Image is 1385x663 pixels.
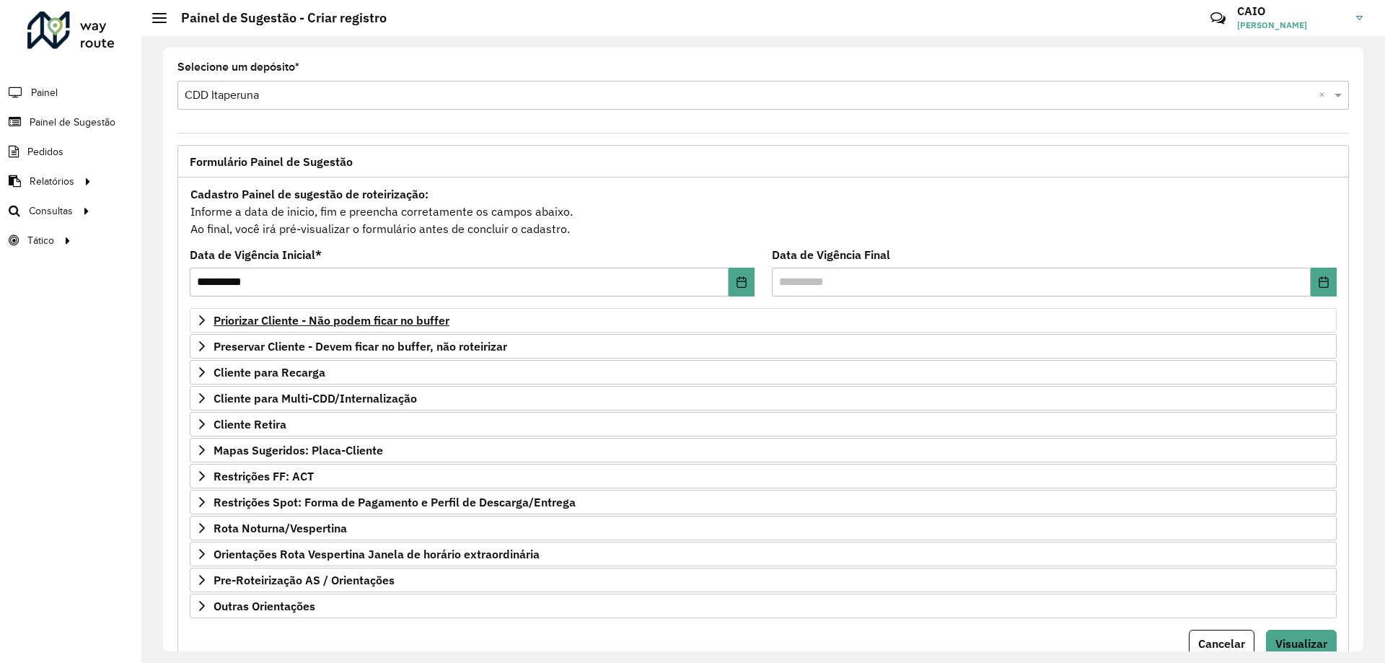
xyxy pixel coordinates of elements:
[190,438,1337,462] a: Mapas Sugeridos: Placa-Cliente
[190,156,353,167] span: Formulário Painel de Sugestão
[214,341,507,352] span: Preservar Cliente - Devem ficar no buffer, não roteirizar
[214,392,417,404] span: Cliente para Multi-CDD/Internalização
[190,542,1337,566] a: Orientações Rota Vespertina Janela de horário extraordinária
[1189,630,1254,657] button: Cancelar
[190,187,428,201] strong: Cadastro Painel de sugestão de roteirização:
[214,600,315,612] span: Outras Orientações
[1237,4,1345,18] h3: CAIO
[214,574,395,586] span: Pre-Roteirização AS / Orientações
[30,174,74,189] span: Relatórios
[27,144,63,159] span: Pedidos
[190,386,1337,410] a: Cliente para Multi-CDD/Internalização
[190,185,1337,238] div: Informe a data de inicio, fim e preencha corretamente os campos abaixo. Ao final, você irá pré-vi...
[190,568,1337,592] a: Pre-Roteirização AS / Orientações
[1202,3,1234,34] a: Contato Rápido
[1237,19,1345,32] span: [PERSON_NAME]
[214,315,449,326] span: Priorizar Cliente - Não podem ficar no buffer
[27,233,54,248] span: Tático
[190,360,1337,385] a: Cliente para Recarga
[31,85,58,100] span: Painel
[1275,636,1327,651] span: Visualizar
[190,464,1337,488] a: Restrições FF: ACT
[190,490,1337,514] a: Restrições Spot: Forma de Pagamento e Perfil de Descarga/Entrega
[190,246,322,263] label: Data de Vigência Inicial
[214,366,325,378] span: Cliente para Recarga
[1198,636,1245,651] span: Cancelar
[1311,268,1337,297] button: Choose Date
[177,58,299,76] label: Selecione um depósito
[772,246,890,263] label: Data de Vigência Final
[214,418,286,430] span: Cliente Retira
[190,308,1337,333] a: Priorizar Cliente - Não podem ficar no buffer
[214,470,314,482] span: Restrições FF: ACT
[190,594,1337,618] a: Outras Orientações
[167,10,387,26] h2: Painel de Sugestão - Criar registro
[214,522,347,534] span: Rota Noturna/Vespertina
[729,268,755,297] button: Choose Date
[1319,87,1331,104] span: Clear all
[190,334,1337,359] a: Preservar Cliente - Devem ficar no buffer, não roteirizar
[190,516,1337,540] a: Rota Noturna/Vespertina
[30,115,115,130] span: Painel de Sugestão
[190,412,1337,436] a: Cliente Retira
[214,548,540,560] span: Orientações Rota Vespertina Janela de horário extraordinária
[214,496,576,508] span: Restrições Spot: Forma de Pagamento e Perfil de Descarga/Entrega
[29,203,73,219] span: Consultas
[214,444,383,456] span: Mapas Sugeridos: Placa-Cliente
[1266,630,1337,657] button: Visualizar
